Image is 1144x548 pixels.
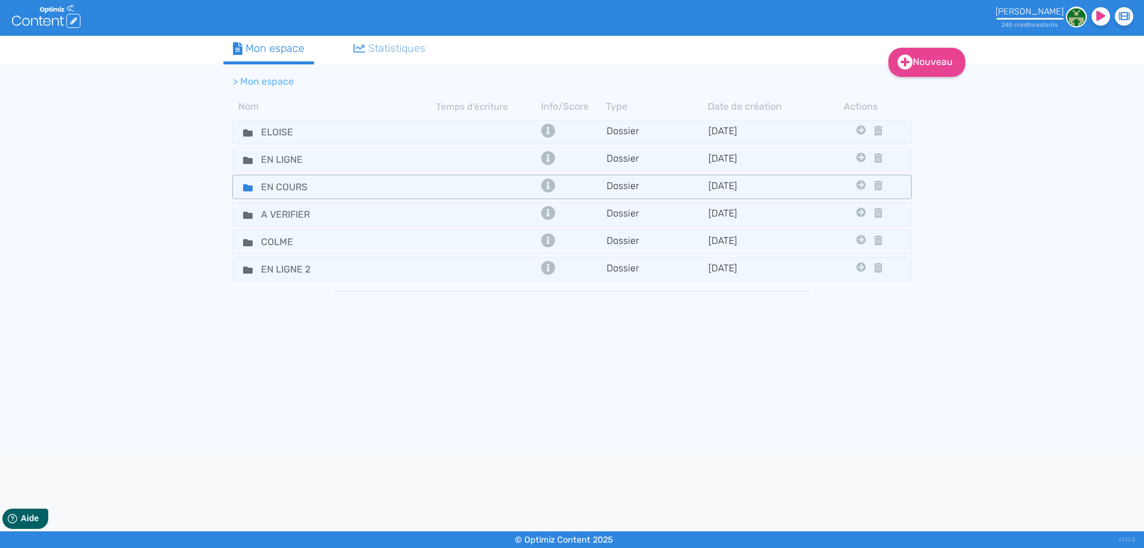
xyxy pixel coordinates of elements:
td: Dossier [606,151,708,168]
img: 6adefb463699458b3a7e00f487fb9d6a [1066,7,1087,27]
td: Dossier [606,206,708,223]
td: [DATE] [708,123,810,141]
input: Nom de dossier [252,233,341,250]
div: Mon espace [233,41,304,57]
th: Temps d'écriture [436,100,538,114]
span: s [1055,21,1058,29]
span: s [1031,21,1034,29]
td: Dossier [606,178,708,196]
td: Dossier [606,123,708,141]
nav: breadcrumb [223,67,819,96]
small: 245 crédit restant [1002,21,1058,29]
a: Mon espace [223,36,314,64]
th: Type [606,100,708,114]
li: > Mon espace [233,75,294,89]
td: [DATE] [708,233,810,250]
input: Nom de dossier [252,123,341,141]
th: Actions [853,100,869,114]
td: [DATE] [708,261,810,278]
th: Date de création [708,100,810,114]
td: [DATE] [708,178,810,196]
td: Dossier [606,233,708,250]
div: [PERSON_NAME] [996,7,1064,17]
td: [DATE] [708,151,810,168]
small: © Optimiz Content 2025 [515,535,613,545]
a: Statistiques [344,36,436,61]
input: Nom de dossier [252,261,341,278]
th: Info/Score [538,100,606,114]
td: [DATE] [708,206,810,223]
a: Nouveau [888,48,965,77]
input: Nom de dossier [252,178,341,196]
input: Nom de dossier [252,206,341,223]
input: Nom de dossier [252,151,341,168]
div: Statistiques [353,41,426,57]
td: Dossier [606,261,708,278]
div: V1.13.5 [1118,531,1135,548]
th: Nom [232,100,436,114]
